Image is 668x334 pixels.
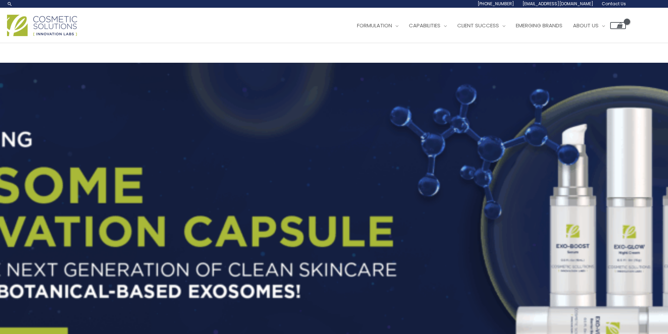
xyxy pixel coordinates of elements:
img: Cosmetic Solutions Logo [7,15,77,36]
a: Formulation [352,15,404,36]
a: View Shopping Cart, empty [610,22,626,29]
a: Capabilities [404,15,452,36]
span: Formulation [357,22,392,29]
span: [PHONE_NUMBER] [478,1,514,7]
a: Emerging Brands [511,15,568,36]
span: Client Success [457,22,499,29]
span: Contact Us [602,1,626,7]
a: Search icon link [7,1,13,7]
a: Client Success [452,15,511,36]
span: [EMAIL_ADDRESS][DOMAIN_NAME] [522,1,593,7]
span: Emerging Brands [516,22,562,29]
span: About Us [573,22,599,29]
a: About Us [568,15,610,36]
nav: Site Navigation [346,15,626,36]
span: Capabilities [409,22,440,29]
